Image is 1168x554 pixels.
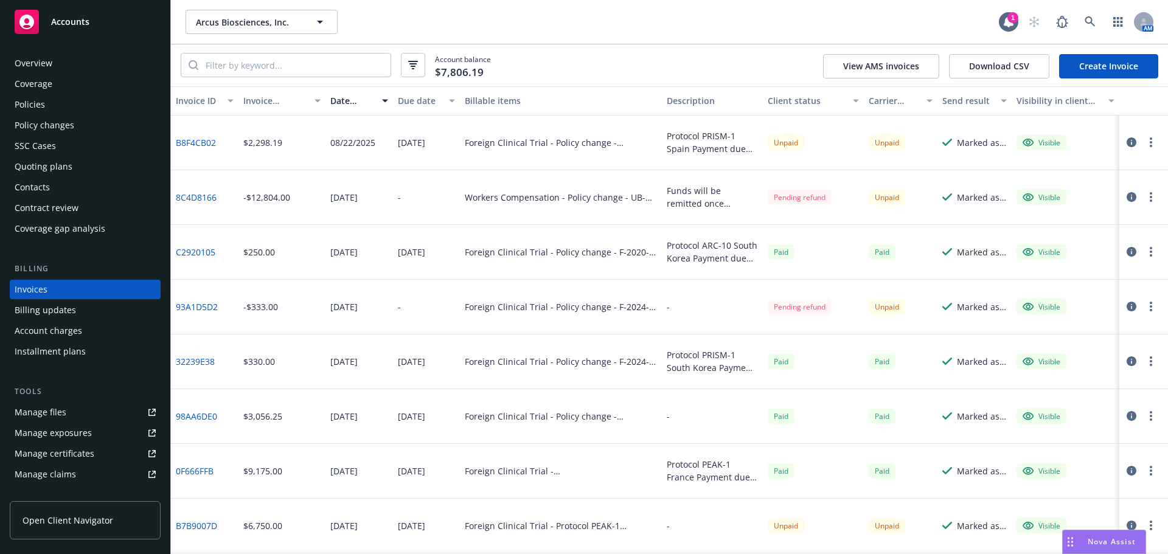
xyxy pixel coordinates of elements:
a: B7B9007D [176,519,217,532]
button: Invoice ID [171,86,238,116]
div: Unpaid [869,518,905,533]
a: Contract review [10,198,161,218]
a: C2920105 [176,246,215,258]
div: Paid [768,354,794,369]
div: Marked as sent [957,519,1007,532]
div: Manage BORs [15,485,72,505]
a: Start snowing [1022,10,1046,34]
div: Unpaid [869,299,905,314]
div: Marked as sent [957,246,1007,258]
div: [DATE] [330,410,358,423]
button: Billable items [460,86,662,116]
div: Marked as sent [957,136,1007,149]
div: Foreign Clinical Trial - Protocol PEAK-1 [GEOGRAPHIC_DATA] - MCICET25034 [465,519,657,532]
div: [DATE] [398,519,425,532]
div: Paid [768,409,794,424]
div: [DATE] [398,136,425,149]
div: Billing [10,263,161,275]
div: Overview [15,54,52,73]
div: -$333.00 [243,300,278,313]
div: Unpaid [768,518,804,533]
span: $7,806.19 [435,64,484,80]
a: Search [1078,10,1102,34]
button: Visibility in client dash [1012,86,1119,116]
a: Manage files [10,403,161,422]
div: $330.00 [243,355,275,368]
div: Manage files [15,403,66,422]
a: Billing updates [10,300,161,320]
a: Manage exposures [10,423,161,443]
button: Due date [393,86,461,116]
button: Invoice amount [238,86,326,116]
div: Installment plans [15,342,86,361]
div: Policies [15,95,45,114]
div: [DATE] [330,465,358,477]
a: B8F4CB02 [176,136,216,149]
div: Policy changes [15,116,74,135]
a: Quoting plans [10,157,161,176]
div: Date issued [330,94,375,107]
a: Contacts [10,178,161,197]
div: Paid [768,463,794,479]
span: Paid [869,244,895,260]
div: - [398,300,401,313]
div: Visibility in client dash [1017,94,1101,107]
div: Unpaid [869,190,905,205]
div: [DATE] [330,300,358,313]
a: 0F666FFB [176,465,214,477]
span: Arcus Biosciences, Inc. [196,16,301,29]
div: -$12,804.00 [243,191,290,204]
a: Installment plans [10,342,161,361]
div: Billing updates [15,300,76,320]
button: Download CSV [949,54,1049,78]
div: - [667,300,670,313]
div: Tools [10,386,161,398]
div: [DATE] [330,191,358,204]
button: Nova Assist [1062,530,1146,554]
div: Marked as sent [957,410,1007,423]
div: Funds will be remitted once received by the carrier. Thank you. [667,184,758,210]
div: Contract review [15,198,78,218]
div: Drag to move [1063,530,1078,553]
div: Protocol PEAK-1 France Payment due upon receipt. Thank you. [667,458,758,483]
div: Invoice ID [176,94,220,107]
button: Date issued [325,86,393,116]
div: Visible [1023,410,1060,421]
a: Accounts [10,5,161,39]
a: Overview [10,54,161,73]
a: Manage certificates [10,444,161,463]
div: Unpaid [869,135,905,150]
div: Paid [869,463,895,479]
div: SSC Cases [15,136,56,156]
span: Nova Assist [1088,536,1136,547]
a: Manage claims [10,465,161,484]
div: Marked as sent [957,191,1007,204]
div: Visible [1023,520,1060,531]
div: Unpaid [768,135,804,150]
button: Arcus Biosciences, Inc. [186,10,338,34]
div: Account charges [15,321,82,341]
a: Account charges [10,321,161,341]
div: Visible [1023,301,1060,312]
div: $250.00 [243,246,275,258]
div: $6,750.00 [243,519,282,532]
div: - [398,191,401,204]
a: Manage BORs [10,485,161,505]
div: Visible [1023,465,1060,476]
span: Account balance [435,54,491,77]
a: Create Invoice [1059,54,1158,78]
button: Carrier status [864,86,938,116]
div: Carrier status [869,94,920,107]
div: Visible [1023,246,1060,257]
div: [DATE] [398,410,425,423]
span: Paid [869,354,895,369]
span: Paid [869,409,895,424]
div: $9,175.00 [243,465,282,477]
div: Due date [398,94,442,107]
a: 8C4D8166 [176,191,217,204]
a: 93A1D5D2 [176,300,218,313]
